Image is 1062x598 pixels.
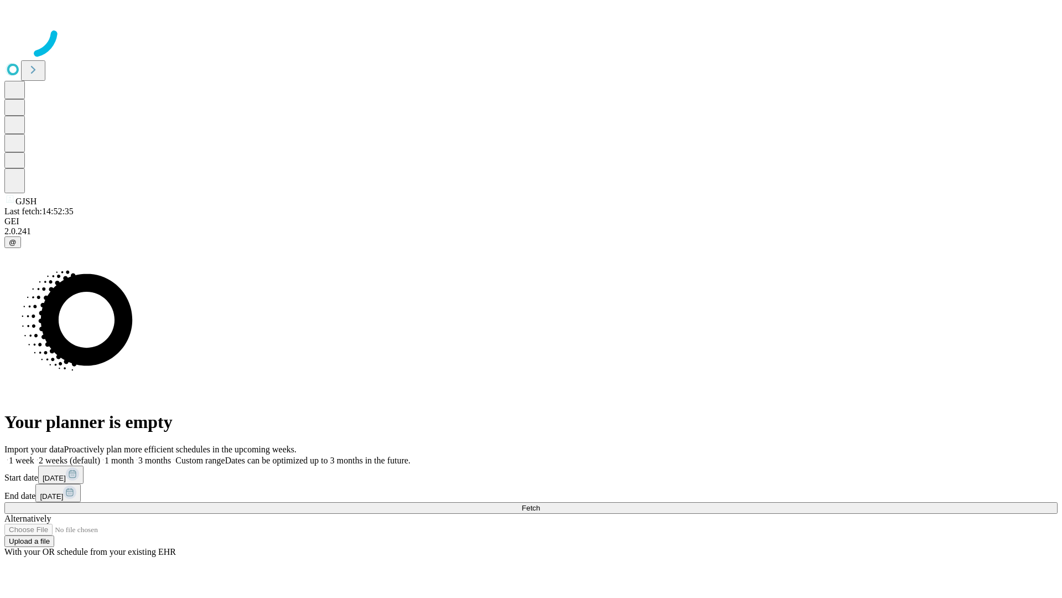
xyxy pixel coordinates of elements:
[4,412,1058,432] h1: Your planner is empty
[9,238,17,246] span: @
[4,547,176,556] span: With your OR schedule from your existing EHR
[138,456,171,465] span: 3 months
[9,456,34,465] span: 1 week
[522,504,540,512] span: Fetch
[4,216,1058,226] div: GEI
[4,484,1058,502] div: End date
[4,502,1058,514] button: Fetch
[40,492,63,501] span: [DATE]
[64,445,296,454] span: Proactively plan more efficient schedules in the upcoming weeks.
[105,456,134,465] span: 1 month
[4,207,74,216] span: Last fetch: 14:52:35
[4,466,1058,484] div: Start date
[15,197,37,206] span: GJSH
[4,445,64,454] span: Import your data
[39,456,100,465] span: 2 weeks (default)
[38,466,84,484] button: [DATE]
[4,226,1058,236] div: 2.0.241
[225,456,410,465] span: Dates can be optimized up to 3 months in the future.
[4,514,51,523] span: Alternatively
[4,535,54,547] button: Upload a file
[35,484,81,502] button: [DATE]
[4,236,21,248] button: @
[43,474,66,482] span: [DATE]
[175,456,225,465] span: Custom range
